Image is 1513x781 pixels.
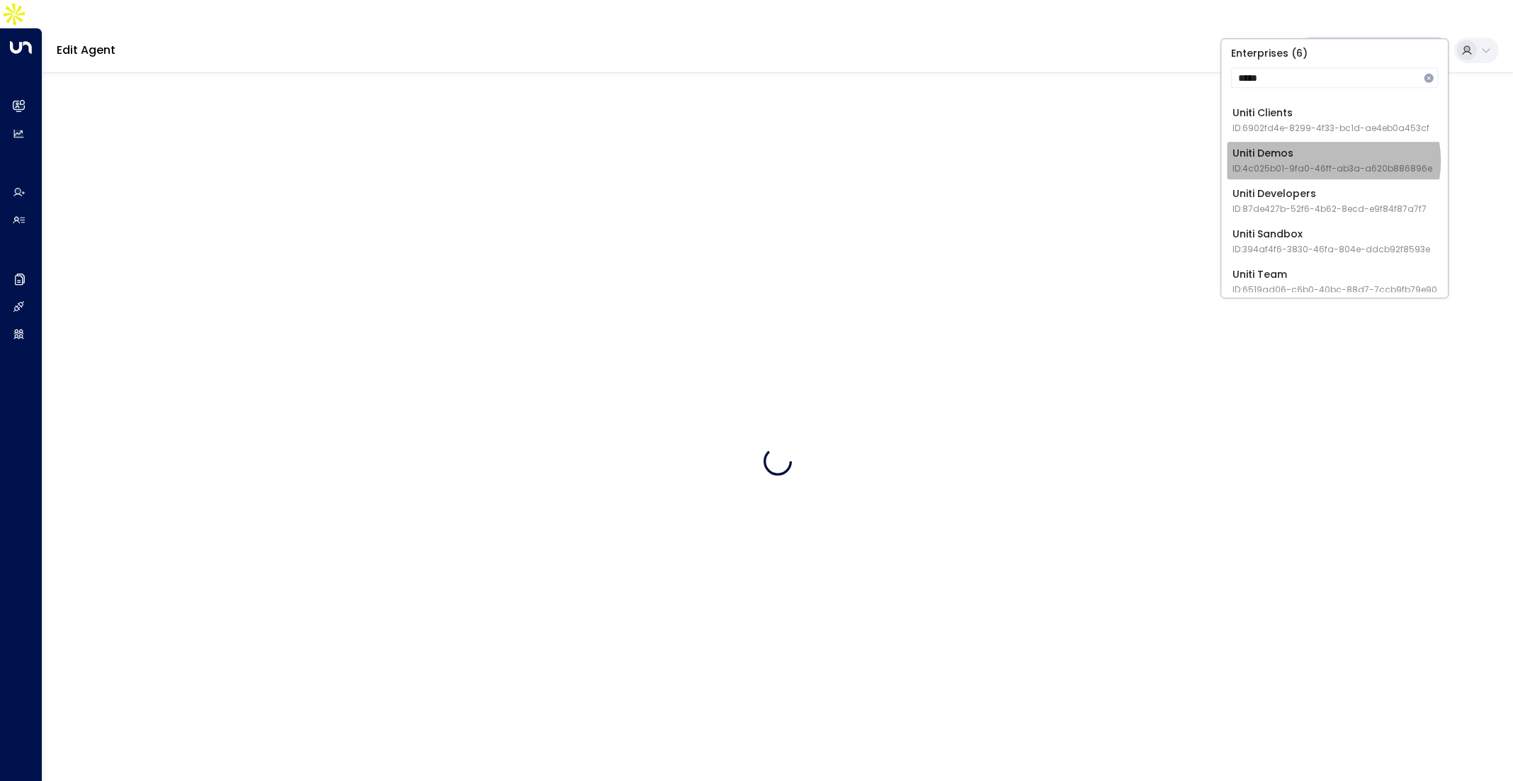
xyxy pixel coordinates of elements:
div: Uniti Team [1232,267,1437,296]
p: Enterprises ( 6 ) [1227,45,1442,62]
span: ID: 87de427b-52f6-4b62-8ecd-e9f84f87a7f7 [1232,203,1427,215]
span: ID: 4c025b01-9fa0-46ff-ab3a-a620b886896e [1232,162,1432,175]
span: ID: 394af4f6-3830-46fa-804e-ddcb92f8593e [1232,243,1430,256]
span: ID: 6519ad06-c6b0-40bc-88d7-7ccb9fb79e90 [1232,283,1437,296]
div: Uniti Demos [1232,146,1432,175]
span: ID: 6902fd4e-8299-4f33-bc1d-ae4eb0a453cf [1232,122,1429,135]
div: Uniti Sandbox [1232,227,1430,256]
a: Edit Agent [57,42,115,58]
div: Uniti Clients [1232,106,1429,135]
button: 25N Coworking3b9800f4-81ca-4ec0-8758-72fbe4763f36 [1299,37,1449,64]
div: Uniti Developers [1232,186,1427,215]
